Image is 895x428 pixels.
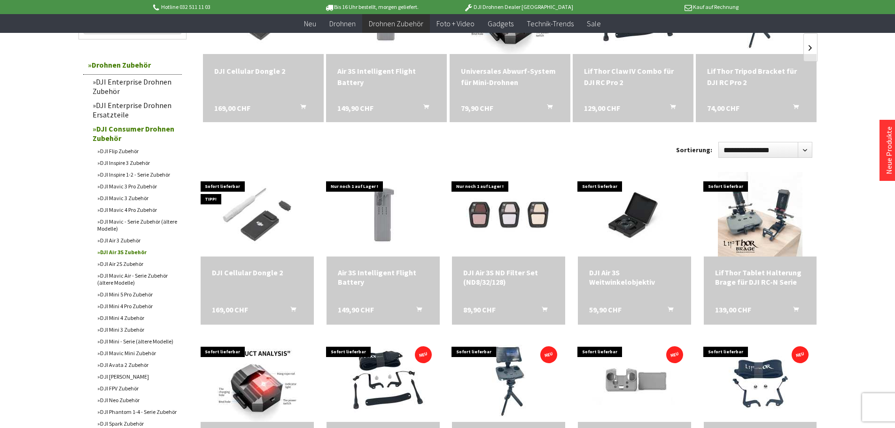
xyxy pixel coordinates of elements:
a: DJI Air 3S Zubehör [93,246,182,258]
div: DJI Cellular Dongle 2 [212,268,303,277]
a: Technik-Trends [520,14,580,33]
a: DJI FPV Zubehör [93,382,182,394]
div: LifThor Tablet Halterung Brage für DJI RC-N Serie [715,268,806,287]
a: DJI Mavic 3 Pro Zubehör [93,180,182,192]
span: Neu [304,19,316,28]
button: In den Warenkorb [659,102,681,115]
a: DJI Mini - Serie (ältere Modelle) [93,335,182,347]
a: Neue Produkte [884,126,894,174]
span: 89,90 CHF [463,305,496,314]
a: DJI Inspire 1-2 - Serie Zubehör [93,169,182,180]
a: DJI Mavic - Serie Zubehör (ältere Modelle) [93,216,182,234]
a: DJI Mavic Mini Zubehör [93,347,182,359]
span: Technik-Trends [527,19,574,28]
img: LifThor Tripod Bracket für DJI RC Pro 2 [477,337,540,422]
a: DJI Air 3S Weitwinkelobjektiv 59,90 CHF In den Warenkorb [589,268,680,287]
a: DJI Flip Zubehör [93,145,182,157]
img: DJI Air 3S ND Filter Set (ND8/32/128) [459,172,559,257]
a: Drohnen Zubehör [83,55,182,75]
a: Air 3S Intelligent Flight Battery 149,90 CHF In den Warenkorb [338,268,428,287]
a: DJI Cellular Dongle 2 169,00 CHF In den Warenkorb [214,65,312,77]
a: Universales Abwurf-System für Mini-Drohnen 79,90 CHF In den Warenkorb [461,65,559,88]
a: DJI Enterprise Drohnen Ersatzteile [88,98,182,122]
span: Gadgets [488,19,514,28]
div: LifThor Tripod Bracket für DJI RC Pro 2 [707,65,805,88]
a: DJI Air 2S Zubehör [93,258,182,270]
img: Universales Abwurf-System für Mini-Drohnen [217,337,297,422]
p: Bis 16 Uhr bestellt, morgen geliefert. [298,1,445,13]
a: DJI Avata 2 Zubehör [93,359,182,371]
span: 139,00 CHF [715,305,751,314]
div: Universales Abwurf-System für Mini-Drohnen [461,65,559,88]
button: In den Warenkorb [289,102,311,115]
a: DJI Mini 5 Pro Zubehör [93,288,182,300]
p: Hotline 032 511 11 03 [152,1,298,13]
img: LifThor Claw IV Combo für DJI RC Pro 2 [331,337,435,422]
img: DJI Cellular Dongle 2 [201,177,314,252]
a: Drohnen [323,14,362,33]
div: Air 3S Intelligent Flight Battery [337,65,436,88]
div: DJI Air 3S ND Filter Set (ND8/32/128) [463,268,554,287]
a: DJI Air 3S ND Filter Set (ND8/32/128) 89,90 CHF In den Warenkorb [463,268,554,287]
a: DJI Phantom 1-4 - Serie Zubehör [93,406,182,418]
span: Drohnen Zubehör [369,19,423,28]
a: DJI Mavic 3 Zubehör [93,192,182,204]
a: Air 3S Intelligent Flight Battery 149,90 CHF In den Warenkorb [337,65,436,88]
span: 74,00 CHF [707,102,739,114]
a: Foto + Video [430,14,481,33]
a: LifThor Tripod Bracket für DJI RC Pro 2 74,00 CHF In den Warenkorb [707,65,805,88]
a: DJI Mavic 4 Pro Zubehör [93,204,182,216]
a: Drohnen Zubehör [362,14,430,33]
button: In den Warenkorb [530,305,553,317]
img: LifThor Tablet Halterung Brage für DJI RC-N Serie [718,172,802,257]
button: In den Warenkorb [536,102,558,115]
span: Drohnen [329,19,356,28]
button: In den Warenkorb [412,102,435,115]
span: 149,90 CHF [337,102,374,114]
a: DJI Mini 4 Zubehör [93,312,182,324]
button: In den Warenkorb [782,102,804,115]
a: Sale [580,14,607,33]
span: 149,90 CHF [338,305,374,314]
button: In den Warenkorb [405,305,428,317]
a: Neu [297,14,323,33]
a: LifThor Tablet Halterung Brage für DJI RC-N Serie 139,00 CHF In den Warenkorb [715,268,806,287]
button: In den Warenkorb [656,305,679,317]
span: 129,00 CHF [584,102,620,114]
span: 59,90 CHF [589,305,622,314]
a: Gadgets [481,14,520,33]
p: DJI Drohnen Dealer [GEOGRAPHIC_DATA] [445,1,591,13]
a: DJI Mini 3 Zubehör [93,324,182,335]
div: LifThor Claw IV Combo für DJI RC Pro 2 [584,65,682,88]
a: LifThor Claw IV Combo für DJI RC Pro 2 129,00 CHF In den Warenkorb [584,65,682,88]
span: 169,00 CHF [214,102,250,114]
a: DJI Enterprise Drohnen Zubehör [88,75,182,98]
div: DJI Cellular Dongle 2 [214,65,312,77]
img: DJI RC PRO 2 Silicone Schutzhülle, schwarz [592,337,677,422]
img: Air 3S Intelligent Flight Battery [327,177,440,252]
a: DJI Cellular Dongle 2 169,00 CHF In den Warenkorb [212,268,303,277]
label: Sortierung: [676,142,712,157]
button: In den Warenkorb [782,305,804,317]
div: DJI Air 3S Weitwinkelobjektiv [589,268,680,287]
a: DJI Mavic Air - Serie Zubehör (ältere Modelle) [93,270,182,288]
img: LifThor Claw IV Lanyard System für DJI RC PRO 2 [729,337,792,422]
button: In den Warenkorb [279,305,302,317]
a: DJI Air 3 Zubehör [93,234,182,246]
img: DJI Air 3S Weitwinkelobjektiv [584,172,685,257]
p: Kauf auf Rechnung [592,1,739,13]
a: DJI Neo Zubehör [93,394,182,406]
a: DJI [PERSON_NAME] [93,371,182,382]
a: DJI Inspire 3 Zubehör [93,157,182,169]
span: 79,90 CHF [461,102,493,114]
span: Foto + Video [436,19,475,28]
span: Sale [587,19,601,28]
a: DJI Consumer Drohnen Zubehör [88,122,182,145]
span: 169,00 CHF [212,305,248,314]
a: DJI Mini 4 Pro Zubehör [93,300,182,312]
div: Air 3S Intelligent Flight Battery [338,268,428,287]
